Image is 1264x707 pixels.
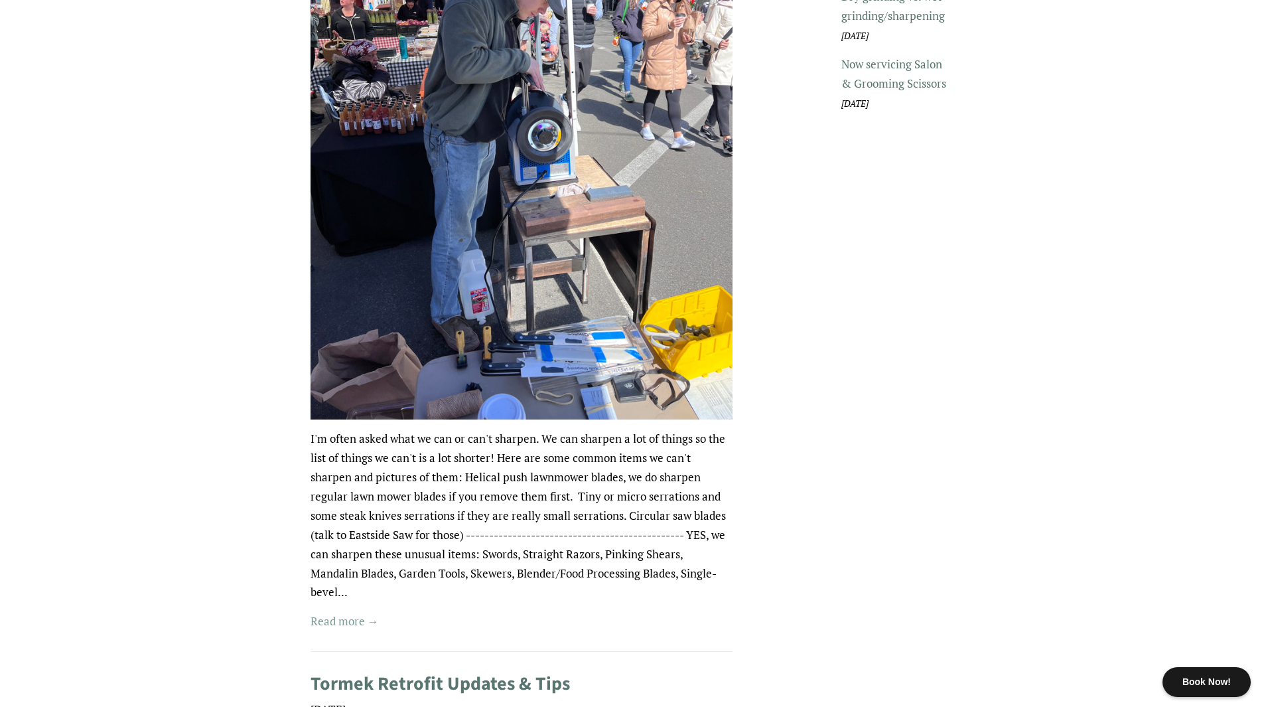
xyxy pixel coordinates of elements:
a: Read more → [311,613,379,629]
a: Tormek Retrofit Updates & Tips [311,670,570,697]
em: [DATE] [841,98,869,110]
p: I'm often asked what we can or can't sharpen. We can sharpen a lot of things so the list of thing... [311,430,733,602]
em: [DATE] [841,30,869,42]
a: Now servicing Salon & Grooming Scissors [841,56,946,91]
div: Book Now! [1162,667,1251,697]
